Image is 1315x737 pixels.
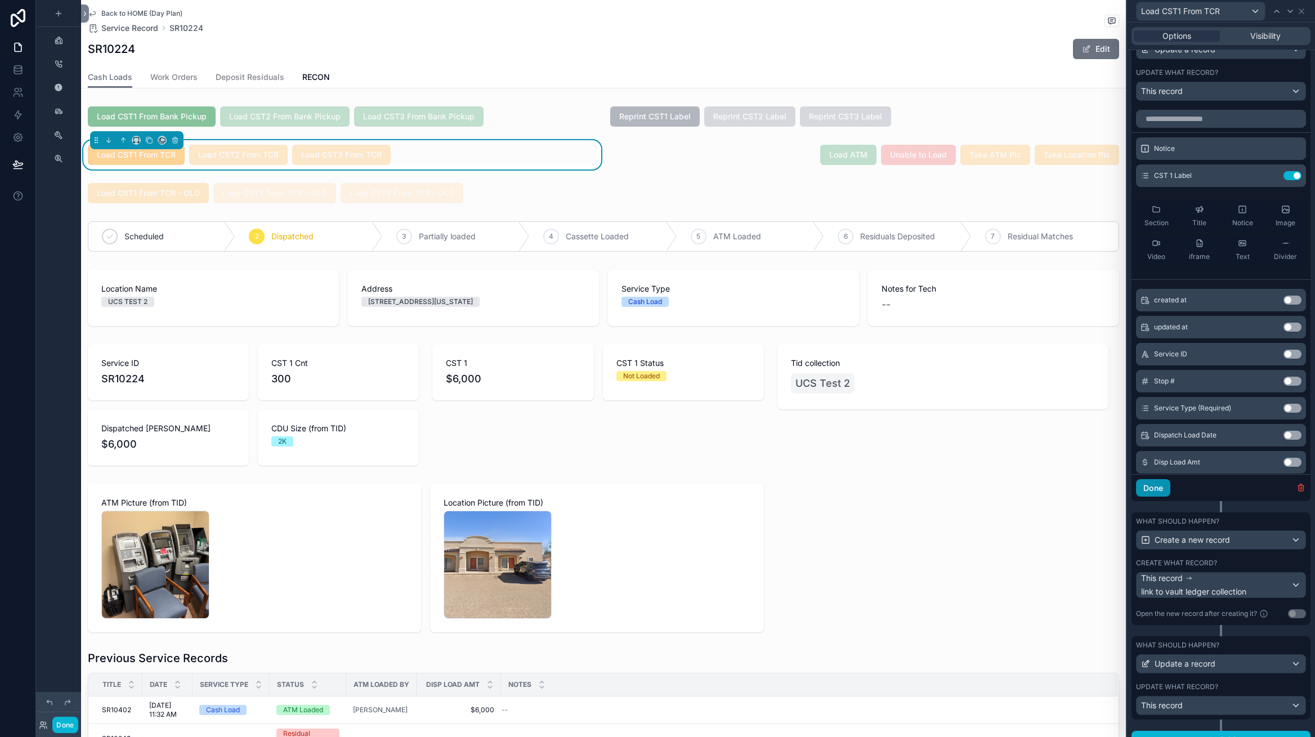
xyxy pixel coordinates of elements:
button: Text [1222,234,1263,266]
span: Date [150,680,167,689]
span: Disp Load Amt [426,680,480,689]
span: Service Record [101,23,158,34]
button: Divider [1265,234,1307,266]
span: Service Type [200,680,248,689]
span: This record [1141,573,1183,584]
span: Service Type (Required) [1154,404,1231,413]
span: This record [1141,700,1183,711]
span: RECON [302,72,330,83]
label: Update what record? [1136,682,1218,691]
label: What should happen? [1136,641,1219,650]
span: Service ID [1154,350,1187,359]
span: ATM Loaded by [354,680,409,689]
button: Title [1179,200,1220,232]
span: Options [1162,30,1191,42]
span: Load CST1 From TCR [1141,6,1220,17]
span: link to vault ledger collection [1141,586,1246,597]
span: Status [277,680,304,689]
h1: SR10224 [88,41,135,57]
span: iframe [1189,252,1210,261]
span: Video [1147,252,1165,261]
button: Create a new record [1136,530,1306,550]
span: Stop # [1154,377,1175,386]
span: Image [1276,218,1295,227]
label: Update what record? [1136,68,1218,77]
span: Create a new record [1155,534,1230,546]
a: Work Orders [150,67,198,90]
span: Dispatch Load Date [1154,431,1216,440]
button: Load CST1 From TCR [1136,2,1265,21]
button: Update a record [1136,654,1306,673]
div: Open the new record after creating it? [1136,607,1271,620]
a: Deposit Residuals [216,67,284,90]
button: This record [1136,696,1306,715]
span: Work Orders [150,72,198,83]
button: Video [1136,234,1177,266]
button: iframe [1179,234,1220,266]
span: Disp Load Amt [1154,458,1200,467]
span: Section [1144,218,1169,227]
button: Edit [1073,39,1119,59]
a: RECON [302,67,330,90]
span: Title [102,680,121,689]
button: Section [1136,200,1177,232]
a: SR10224 [169,23,203,34]
span: Divider [1274,252,1297,261]
span: Update a record [1155,658,1215,669]
button: Notice [1222,200,1263,232]
span: CST 1 Label [1154,171,1192,180]
a: Back to HOME (Day Plan) [88,9,182,18]
label: Create what record? [1136,559,1217,568]
span: created at [1154,296,1187,305]
span: Text [1236,252,1250,261]
span: Notice [1154,144,1175,153]
span: This record [1141,86,1183,97]
a: Service Record [88,23,158,34]
button: Done [52,717,78,733]
button: This record [1136,82,1306,101]
span: Deposit Residuals [216,72,284,83]
span: Notice [1232,218,1253,227]
span: Visibility [1250,30,1281,42]
button: Image [1265,200,1307,232]
a: Cash Loads [88,67,132,88]
span: Cash Loads [88,72,132,83]
span: Title [1192,218,1206,227]
span: Back to HOME (Day Plan) [101,9,182,18]
button: Done [1136,479,1170,497]
span: Notes [508,680,531,689]
span: updated at [1154,323,1188,332]
label: What should happen? [1136,517,1219,526]
button: This recordlink to vault ledger collection [1136,572,1306,598]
